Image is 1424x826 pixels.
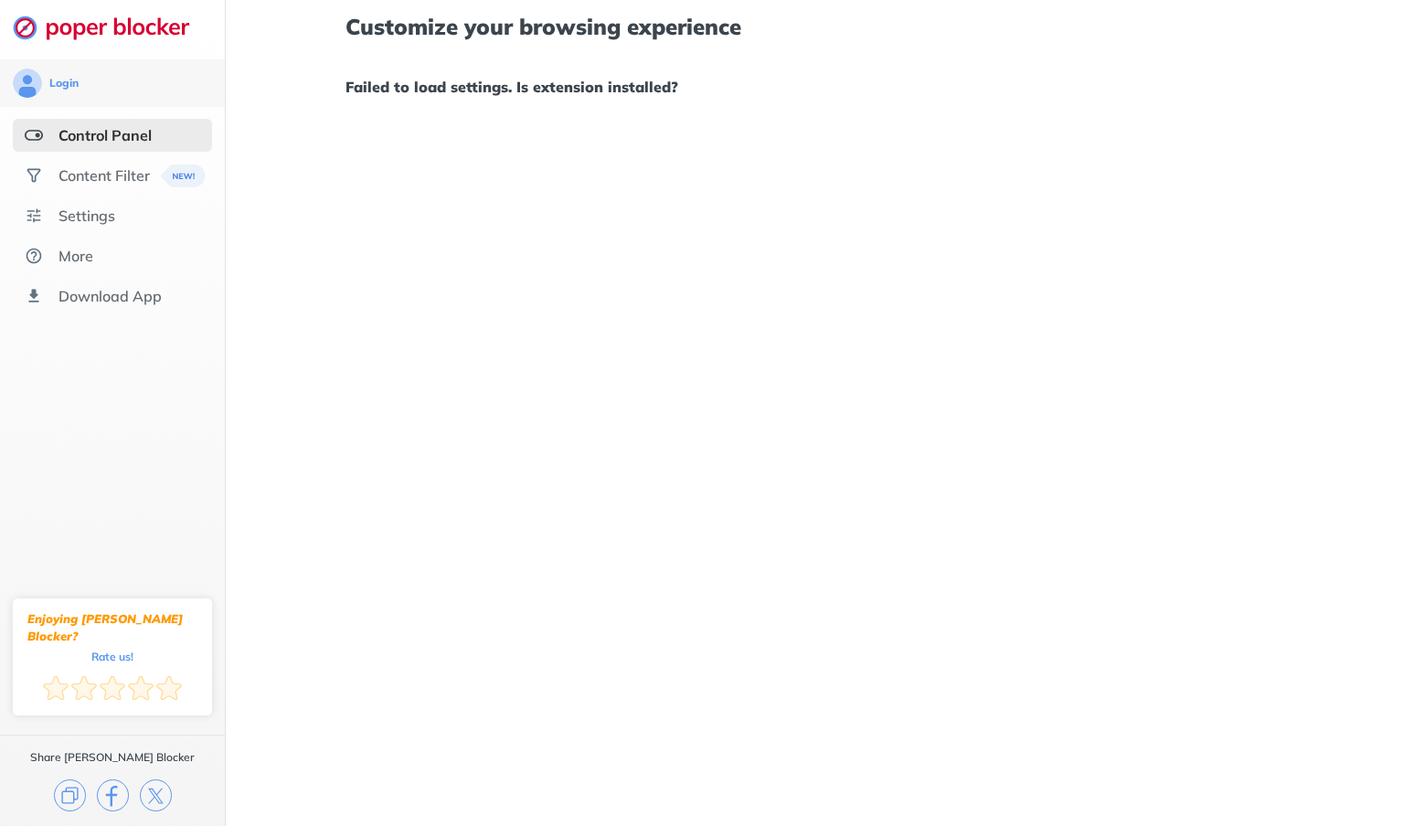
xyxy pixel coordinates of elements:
h1: Failed to load settings. Is extension installed? [345,75,1304,99]
img: features-selected.svg [25,126,43,144]
div: Rate us! [91,652,133,661]
div: Control Panel [58,126,152,144]
img: menuBanner.svg [161,164,206,187]
div: Content Filter [58,166,150,185]
h1: Customize your browsing experience [345,15,1304,38]
div: More [58,247,93,265]
img: social.svg [25,166,43,185]
img: download-app.svg [25,287,43,305]
img: copy.svg [54,779,86,811]
div: Settings [58,206,115,225]
img: logo-webpage.svg [13,15,209,40]
div: Share [PERSON_NAME] Blocker [30,750,195,765]
img: about.svg [25,247,43,265]
img: settings.svg [25,206,43,225]
div: Login [49,76,79,90]
img: x.svg [140,779,172,811]
img: facebook.svg [97,779,129,811]
img: avatar.svg [13,69,42,98]
div: Enjoying [PERSON_NAME] Blocker? [27,610,197,645]
div: Download App [58,287,162,305]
